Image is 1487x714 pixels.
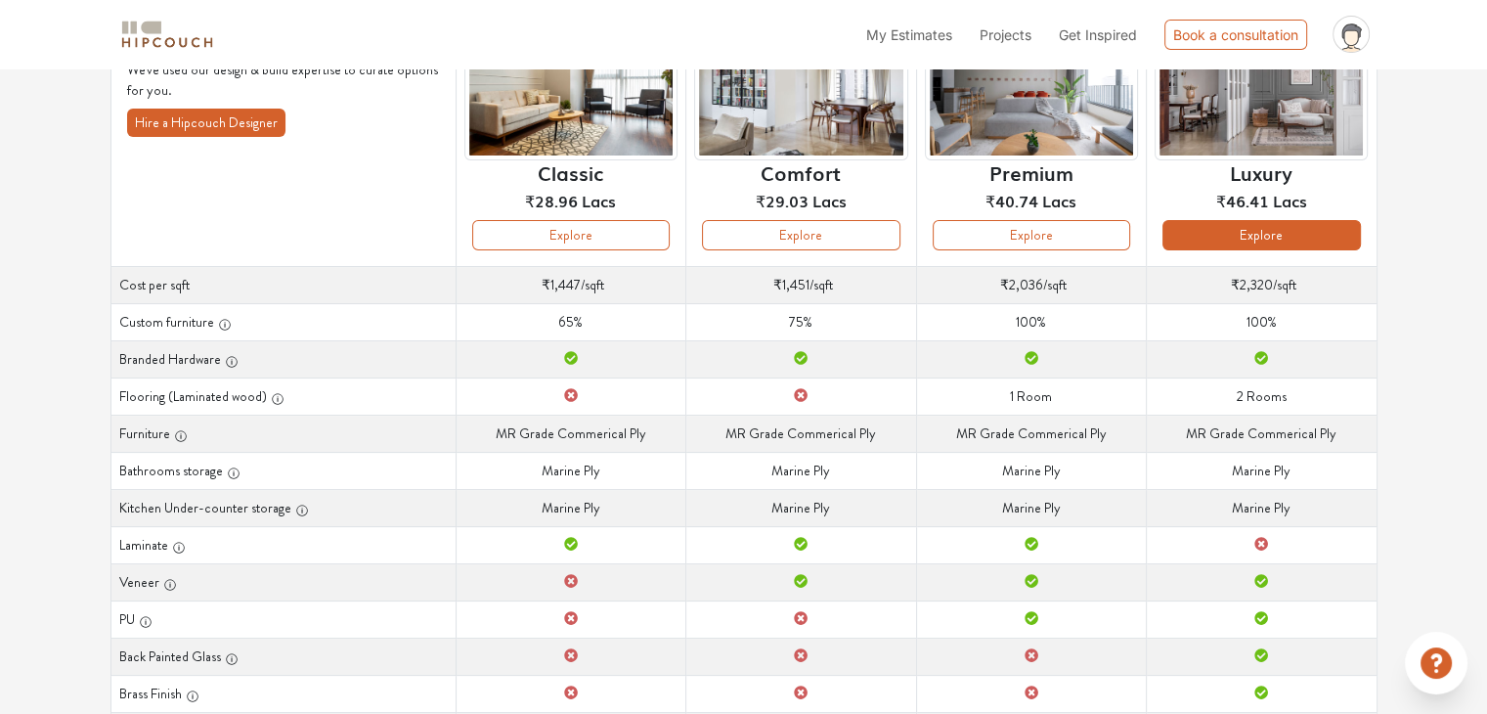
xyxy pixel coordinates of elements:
[118,18,216,52] img: logo-horizontal.svg
[110,489,456,526] th: Kitchen Under-counter storage
[1042,189,1076,212] span: Lacs
[761,160,841,184] h6: Comfort
[686,266,916,303] td: /sqft
[110,303,456,340] th: Custom furniture
[1147,303,1377,340] td: 100%
[1147,378,1377,415] td: 2 Rooms
[1059,26,1137,43] span: Get Inspired
[1147,415,1377,452] td: MR Grade Commerical Ply
[925,16,1138,161] img: header-preview
[110,452,456,489] th: Bathrooms storage
[1216,189,1269,212] span: ₹46.41
[127,60,440,101] p: We've used our design & build expertise to curate options for you.
[456,489,685,526] td: Marine Ply
[702,220,899,250] button: Explore
[916,452,1146,489] td: Marine Ply
[582,189,616,212] span: Lacs
[456,266,685,303] td: /sqft
[686,303,916,340] td: 75%
[916,378,1146,415] td: 1 Room
[916,489,1146,526] td: Marine Ply
[985,189,1038,212] span: ₹40.74
[542,275,581,294] span: ₹1,447
[1000,275,1043,294] span: ₹2,036
[1231,275,1273,294] span: ₹2,320
[110,415,456,452] th: Furniture
[1164,20,1307,50] div: Book a consultation
[866,26,952,43] span: My Estimates
[694,16,907,161] img: header-preview
[989,160,1073,184] h6: Premium
[456,415,685,452] td: MR Grade Commerical Ply
[773,275,809,294] span: ₹1,451
[1147,452,1377,489] td: Marine Ply
[472,220,670,250] button: Explore
[812,189,847,212] span: Lacs
[118,13,216,57] span: logo-horizontal.svg
[110,675,456,712] th: Brass Finish
[110,563,456,601] th: Veneer
[1155,16,1368,161] img: header-preview
[1147,489,1377,526] td: Marine Ply
[933,220,1130,250] button: Explore
[980,26,1031,43] span: Projects
[464,16,678,161] img: header-preview
[110,638,456,675] th: Back Painted Glass
[1162,220,1360,250] button: Explore
[1230,160,1292,184] h6: Luxury
[110,378,456,415] th: Flooring (Laminated wood)
[525,189,578,212] span: ₹28.96
[686,489,916,526] td: Marine Ply
[916,266,1146,303] td: /sqft
[756,189,809,212] span: ₹29.03
[456,452,685,489] td: Marine Ply
[110,526,456,563] th: Laminate
[538,160,603,184] h6: Classic
[686,415,916,452] td: MR Grade Commerical Ply
[916,303,1146,340] td: 100%
[127,109,285,137] button: Hire a Hipcouch Designer
[686,452,916,489] td: Marine Ply
[110,266,456,303] th: Cost per sqft
[110,340,456,378] th: Branded Hardware
[110,601,456,638] th: PU
[1147,266,1377,303] td: /sqft
[1273,189,1307,212] span: Lacs
[456,303,685,340] td: 65%
[916,415,1146,452] td: MR Grade Commerical Ply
